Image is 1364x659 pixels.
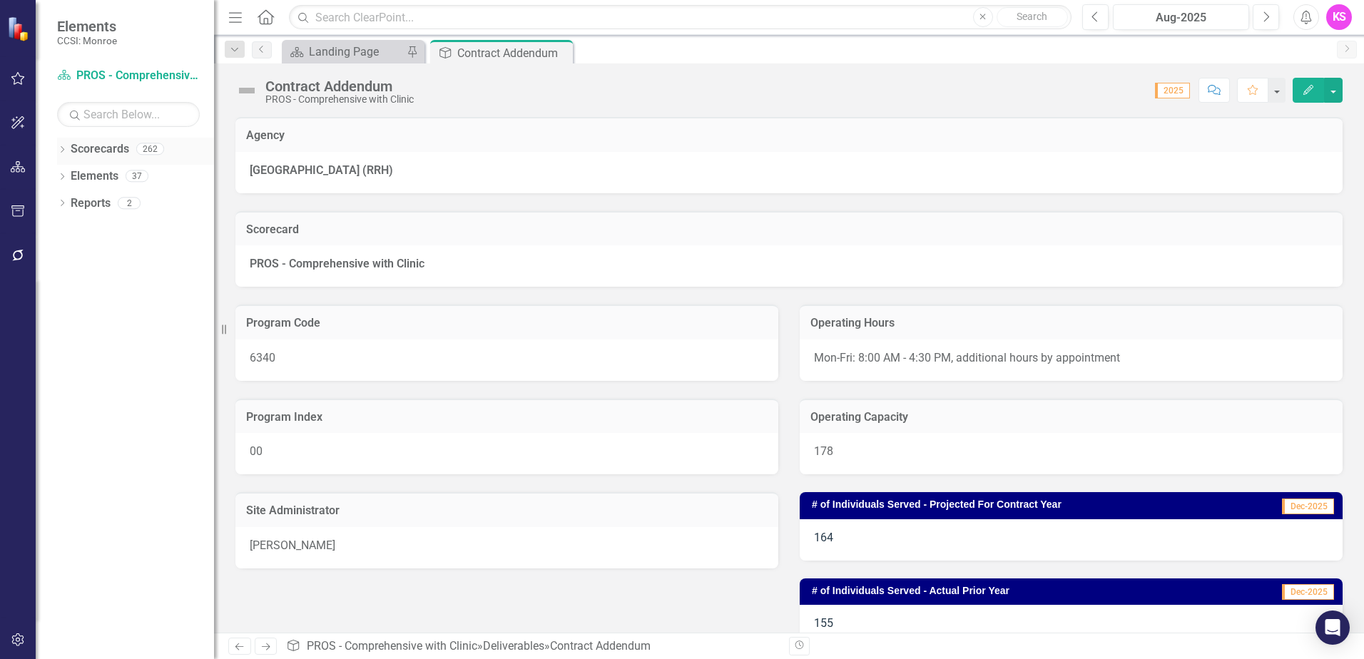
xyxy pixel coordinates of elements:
[250,444,263,458] span: 00
[814,531,833,544] span: 164
[1282,499,1334,514] span: Dec-2025
[289,5,1072,30] input: Search ClearPoint...
[1155,83,1190,98] span: 2025
[246,317,768,329] h3: Program Code
[1326,4,1352,30] button: KS
[814,616,833,630] span: 155
[1315,611,1350,645] div: Open Intercom Messenger
[235,79,258,102] img: Not Defined
[246,223,1332,236] h3: Scorecard
[265,78,414,94] div: Contract Addendum
[285,43,403,61] a: Landing Page
[57,68,200,84] a: PROS - Comprehensive with Clinic
[483,639,544,653] a: Deliverables
[57,18,117,35] span: Elements
[71,141,129,158] a: Scorecards
[126,170,148,183] div: 37
[246,411,768,424] h3: Program Index
[265,94,414,105] div: PROS - Comprehensive with Clinic
[1282,584,1334,600] span: Dec-2025
[57,102,200,127] input: Search Below...
[814,351,1120,364] span: Mon-Fri: 8:00 AM - 4:30 PM, additional hours by appointment
[309,43,403,61] div: Landing Page
[57,35,117,46] small: CCSI: Monroe
[246,129,1332,142] h3: Agency
[1118,9,1244,26] div: Aug-2025
[810,317,1332,329] h3: Operating Hours
[250,257,424,270] strong: PROS - Comprehensive with Clinic
[457,44,569,62] div: Contract Addendum
[1113,4,1249,30] button: Aug-2025
[250,351,275,364] span: 6340
[812,499,1243,510] h3: # of Individuals Served - Projected For Contract Year
[812,586,1224,596] h3: # of Individuals Served - Actual Prior Year
[136,143,164,155] div: 262
[814,444,833,458] span: 178
[71,195,111,212] a: Reports
[1017,11,1047,22] span: Search
[286,638,778,655] div: » »
[118,197,141,209] div: 2
[250,538,764,554] p: [PERSON_NAME]
[550,639,651,653] div: Contract Addendum
[997,7,1068,27] button: Search
[810,411,1332,424] h3: Operating Capacity
[250,163,393,177] strong: [GEOGRAPHIC_DATA] (RRH)
[307,639,477,653] a: PROS - Comprehensive with Clinic
[7,16,32,41] img: ClearPoint Strategy
[71,168,118,185] a: Elements
[246,504,768,517] h3: Site Administrator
